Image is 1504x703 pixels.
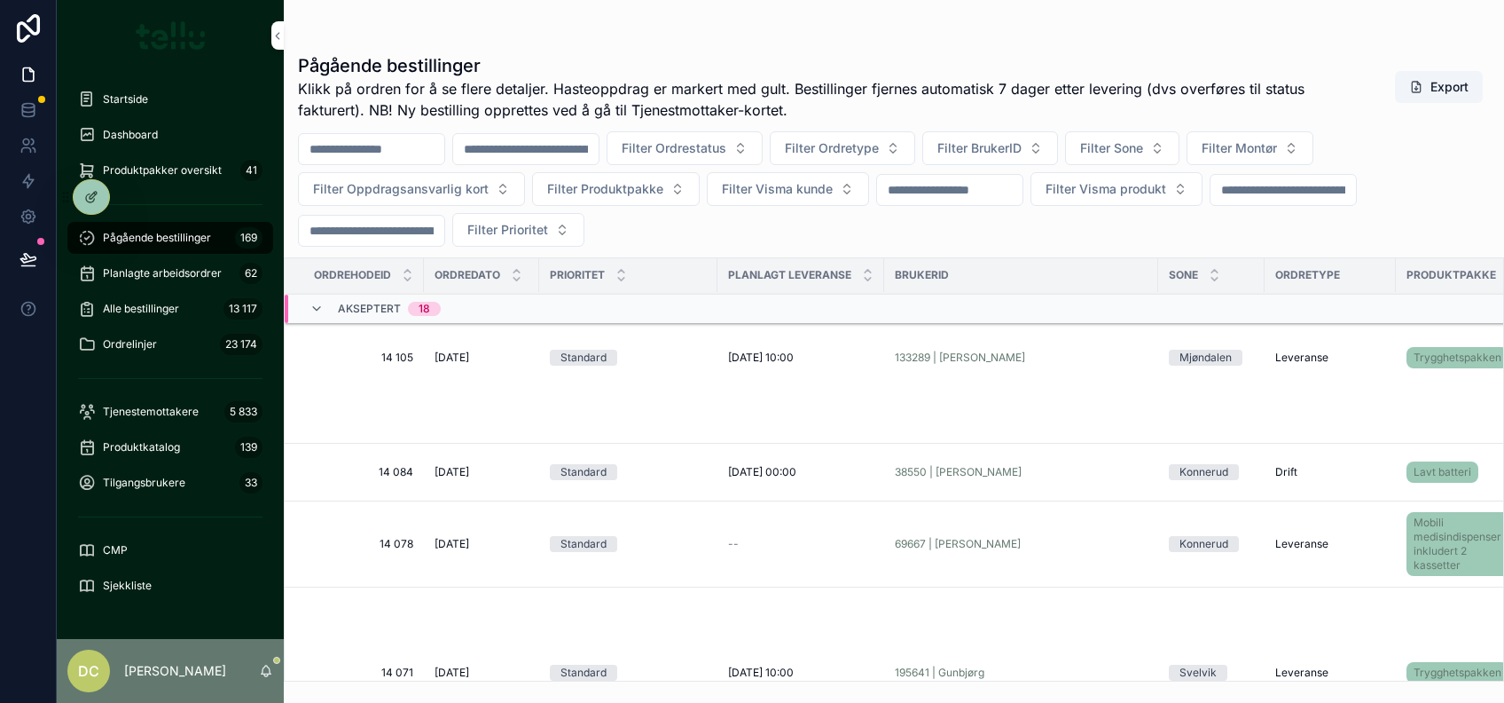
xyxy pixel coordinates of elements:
div: Standard [560,536,607,552]
span: Klikk på ordren for å se flere detaljer. Hasteoppdrag er markert med gult. Bestillinger fjernes a... [298,78,1357,121]
span: [DATE] [435,537,469,551]
span: Leveranse [1275,537,1328,551]
a: Konnerud [1169,464,1254,480]
div: 62 [239,263,262,284]
span: [DATE] [435,666,469,680]
span: Filter Montør [1202,139,1277,157]
span: Ordredato [435,268,500,282]
a: 69667 | [PERSON_NAME] [895,537,1021,551]
a: Pågående bestillinger169 [67,222,273,254]
button: Select Button [532,172,700,206]
a: 14 071 [306,666,413,680]
div: Standard [560,464,607,480]
span: Filter Oppdragsansvarlig kort [313,180,489,198]
span: Filter Visma produkt [1046,180,1166,198]
h1: Pågående bestillinger [298,53,1357,78]
span: Tjenestemottakere [103,405,199,419]
a: Produktpakker oversikt41 [67,154,273,186]
span: CMP [103,543,128,557]
span: Sone [1169,268,1198,282]
span: Filter Visma kunde [722,180,833,198]
span: Drift [1275,465,1297,479]
span: [DATE] 00:00 [728,465,796,479]
button: Select Button [922,131,1058,165]
a: Planlagte arbeidsordrer62 [67,257,273,289]
span: 14 078 [306,537,413,551]
button: Select Button [1030,172,1202,206]
a: Tilgangsbrukere33 [67,467,273,499]
a: Leveranse [1275,537,1385,551]
span: Akseptert [338,302,401,316]
div: Standard [560,350,607,366]
button: Select Button [452,213,584,247]
span: Filter Ordrestatus [622,139,726,157]
a: Standard [550,665,707,681]
span: Dashboard [103,128,158,142]
span: Trygghetspakken [1414,351,1501,365]
a: 14 084 [306,465,413,479]
a: [DATE] [435,666,529,680]
a: -- [728,537,873,551]
span: Ordrelinjer [103,337,157,351]
span: Tilgangsbrukere [103,476,185,490]
div: 13 117 [223,298,262,320]
span: Filter Prioritet [467,221,548,239]
button: Select Button [298,172,525,206]
a: [DATE] 10:00 [728,351,873,365]
button: Select Button [770,131,915,165]
a: [DATE] [435,537,529,551]
span: DC [78,660,99,682]
span: [DATE] [435,465,469,479]
span: Alle bestillinger [103,302,179,316]
span: Leveranse [1275,351,1328,365]
span: Lavt batteri [1414,465,1471,479]
div: 33 [239,472,262,494]
div: Konnerud [1179,536,1228,552]
span: Filter Ordretype [785,139,879,157]
div: 169 [235,227,262,249]
a: Startside [67,83,273,115]
img: App logo [136,21,206,50]
a: 133289 | [PERSON_NAME] [895,351,1025,365]
span: Filter Sone [1080,139,1143,157]
span: -- [728,537,739,551]
button: Export [1395,71,1483,103]
div: 41 [240,160,262,181]
a: Standard [550,350,707,366]
a: Dashboard [67,119,273,151]
span: Sjekkliste [103,579,152,593]
a: Konnerud [1169,536,1254,552]
button: Select Button [707,172,869,206]
div: 5 833 [224,401,262,423]
div: Standard [560,665,607,681]
a: Sjekkliste [67,570,273,602]
p: [PERSON_NAME] [124,662,226,680]
div: 23 174 [220,334,262,355]
span: Produktpakker oversikt [103,163,222,178]
a: Tjenestemottakere5 833 [67,396,273,428]
a: [DATE] 00:00 [728,465,873,479]
span: OrdrehodeID [314,268,391,282]
a: CMP [67,534,273,566]
div: scrollable content [57,71,284,625]
span: Filter BrukerID [937,139,1022,157]
span: [DATE] 10:00 [728,666,794,680]
span: Startside [103,92,148,107]
a: Mjøndalen [1169,350,1254,366]
a: [DATE] 10:00 [728,666,873,680]
a: Svelvik [1169,665,1254,681]
a: [DATE] [435,465,529,479]
a: 38550 | [PERSON_NAME] [895,465,1022,479]
span: Planlagt leveranse [728,268,851,282]
a: 133289 | [PERSON_NAME] [895,351,1148,365]
a: Produktkatalog139 [67,431,273,463]
span: Leveranse [1275,666,1328,680]
a: 195641 | Gunbjørg [895,666,984,680]
div: Mjøndalen [1179,350,1232,366]
a: Leveranse [1275,351,1385,365]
